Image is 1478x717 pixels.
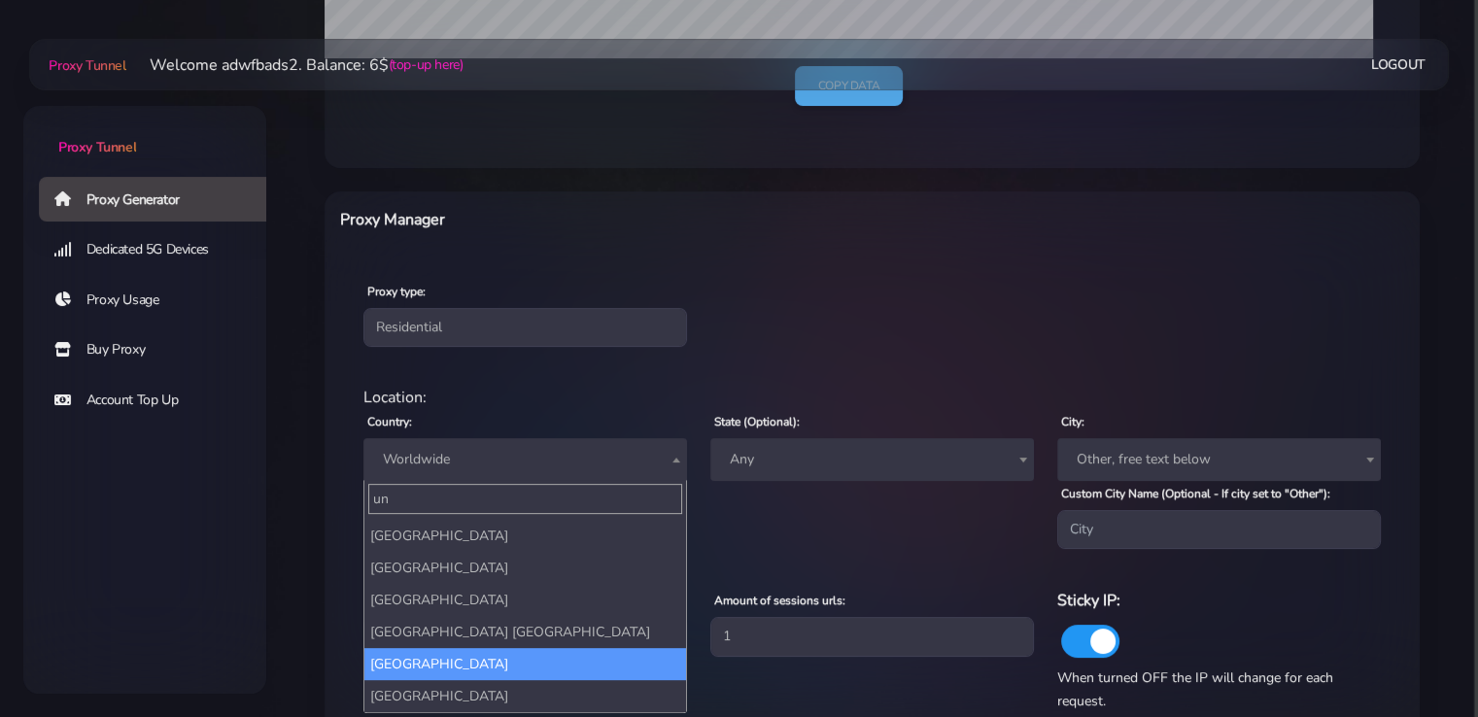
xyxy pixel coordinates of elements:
[39,278,282,323] a: Proxy Usage
[39,227,282,272] a: Dedicated 5G Devices
[710,438,1034,481] span: Any
[364,680,686,712] li: [GEOGRAPHIC_DATA]
[1057,588,1381,613] h6: Sticky IP:
[722,446,1022,473] span: Any
[1061,485,1330,502] label: Custom City Name (Optional - If city set to "Other"):
[352,386,1392,409] div: Location:
[364,616,686,648] li: [GEOGRAPHIC_DATA] [GEOGRAPHIC_DATA]
[367,413,412,430] label: Country:
[23,106,266,157] a: Proxy Tunnel
[126,53,464,77] li: Welcome adwfbads2. Balance: 6$
[45,50,125,81] a: Proxy Tunnel
[49,56,125,75] span: Proxy Tunnel
[1069,446,1369,473] span: Other, free text below
[1384,623,1454,693] iframe: Webchat Widget
[364,552,686,584] li: [GEOGRAPHIC_DATA]
[39,327,282,372] a: Buy Proxy
[39,378,282,423] a: Account Top Up
[352,564,1392,588] div: Proxy Settings:
[367,283,426,300] label: Proxy type:
[364,584,686,616] li: [GEOGRAPHIC_DATA]
[340,207,951,232] h6: Proxy Manager
[389,54,464,75] a: (top-up here)
[1057,438,1381,481] span: Other, free text below
[714,592,845,609] label: Amount of sessions urls:
[368,484,682,514] input: Search
[39,177,282,222] a: Proxy Generator
[714,413,800,430] label: State (Optional):
[1061,413,1084,430] label: City:
[1371,47,1426,83] a: Logout
[58,138,136,156] span: Proxy Tunnel
[375,446,675,473] span: Worldwide
[1057,668,1333,710] span: When turned OFF the IP will change for each request.
[363,438,687,481] span: Worldwide
[364,648,686,680] li: [GEOGRAPHIC_DATA]
[1057,510,1381,549] input: City
[364,520,686,552] li: [GEOGRAPHIC_DATA]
